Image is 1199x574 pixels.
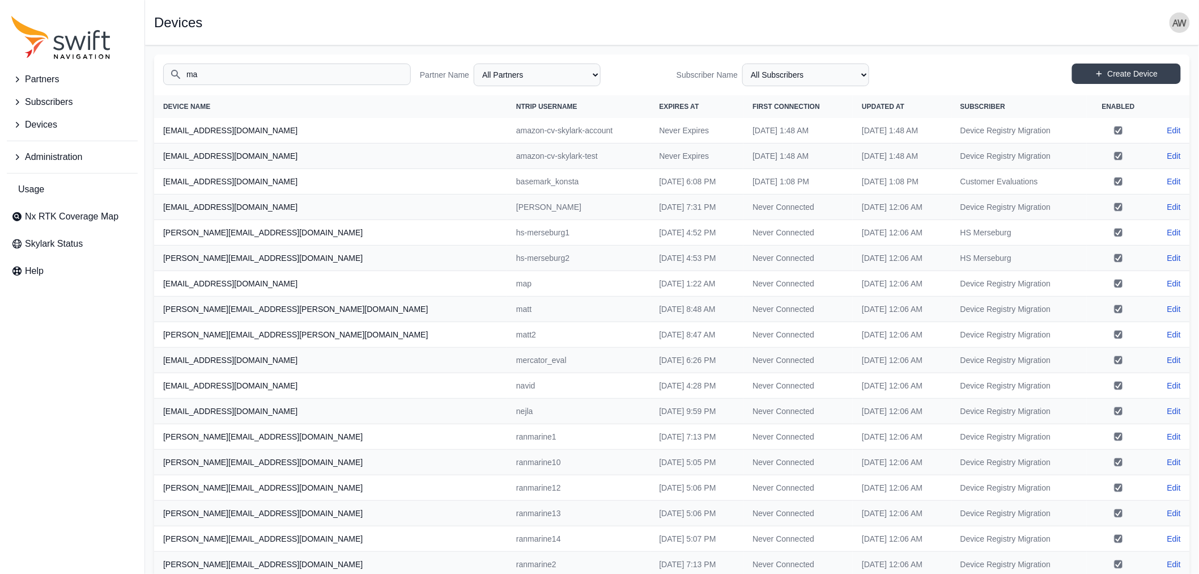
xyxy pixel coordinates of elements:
td: Never Connected [743,322,853,348]
td: [DATE] 6:26 PM [650,348,744,373]
th: [EMAIL_ADDRESS][DOMAIN_NAME] [154,373,507,399]
td: navid [507,373,650,399]
td: [DATE] 6:08 PM [650,169,744,195]
a: Edit [1167,482,1181,493]
span: Usage [18,183,44,196]
span: Updated At [862,103,904,111]
td: Never Connected [743,501,853,526]
td: [DATE] 1:48 AM [853,143,951,169]
td: Device Registry Migration [951,322,1087,348]
td: [DATE] 12:06 AM [853,450,951,475]
td: [DATE] 1:08 PM [853,169,951,195]
td: Device Registry Migration [951,348,1087,373]
td: [DATE] 12:06 AM [853,220,951,246]
td: basemark_konsta [507,169,650,195]
td: Device Registry Migration [951,271,1087,297]
th: [PERSON_NAME][EMAIL_ADDRESS][DOMAIN_NAME] [154,220,507,246]
td: map [507,271,650,297]
td: Customer Evaluations [951,169,1087,195]
td: Device Registry Migration [951,297,1087,322]
input: Search [163,64,411,85]
span: Help [25,264,44,278]
td: [DATE] 12:06 AM [853,348,951,373]
td: Device Registry Migration [951,143,1087,169]
th: [PERSON_NAME][EMAIL_ADDRESS][PERSON_NAME][DOMAIN_NAME] [154,322,507,348]
a: Edit [1167,329,1181,340]
th: [EMAIL_ADDRESS][DOMAIN_NAME] [154,143,507,169]
a: Edit [1167,431,1181,442]
select: Partner Name [474,64,601,86]
td: Device Registry Migration [951,399,1087,424]
td: [DATE] 7:13 PM [650,424,744,450]
th: [PERSON_NAME][EMAIL_ADDRESS][PERSON_NAME][DOMAIN_NAME] [154,297,507,322]
a: Edit [1167,380,1181,391]
th: [EMAIL_ADDRESS][DOMAIN_NAME] [154,271,507,297]
span: Administration [25,150,82,164]
td: Never Connected [743,297,853,322]
a: Usage [7,178,138,201]
td: [DATE] 5:05 PM [650,450,744,475]
th: [EMAIL_ADDRESS][DOMAIN_NAME] [154,169,507,195]
td: [DATE] 12:06 AM [853,246,951,271]
a: Skylark Status [7,233,138,255]
span: Expires At [660,103,699,111]
td: [PERSON_NAME] [507,195,650,220]
td: matt [507,297,650,322]
th: [EMAIL_ADDRESS][DOMAIN_NAME] [154,195,507,220]
a: Edit [1167,508,1181,519]
td: [DATE] 1:48 AM [853,118,951,143]
span: First Connection [752,103,820,111]
td: HS Merseburg [951,220,1087,246]
td: ranmarine13 [507,501,650,526]
td: ranmarine10 [507,450,650,475]
td: [DATE] 12:06 AM [853,195,951,220]
span: Nx RTK Coverage Map [25,210,118,223]
th: [EMAIL_ADDRESS][DOMAIN_NAME] [154,399,507,424]
button: Devices [7,113,138,136]
th: [PERSON_NAME][EMAIL_ADDRESS][DOMAIN_NAME] [154,424,507,450]
select: Subscriber [742,64,869,86]
td: Never Connected [743,246,853,271]
td: [DATE] 12:06 AM [853,297,951,322]
td: Never Connected [743,195,853,220]
td: Device Registry Migration [951,501,1087,526]
th: Subscriber [951,95,1087,118]
td: Device Registry Migration [951,195,1087,220]
td: [DATE] 4:53 PM [650,246,744,271]
td: [DATE] 5:07 PM [650,526,744,552]
td: Never Connected [743,348,853,373]
td: hs-merseburg2 [507,246,650,271]
th: Device Name [154,95,507,118]
a: Edit [1167,559,1181,570]
td: Never Expires [650,118,744,143]
label: Partner Name [420,69,469,81]
td: [DATE] 1:08 PM [743,169,853,195]
td: [DATE] 12:06 AM [853,475,951,501]
th: NTRIP Username [507,95,650,118]
td: [DATE] 9:59 PM [650,399,744,424]
a: Create Device [1072,64,1181,84]
a: Edit [1167,227,1181,238]
td: [DATE] 8:48 AM [650,297,744,322]
td: Never Connected [743,526,853,552]
a: Edit [1167,354,1181,366]
a: Edit [1167,303,1181,315]
td: [DATE] 4:52 PM [650,220,744,246]
td: HS Merseburg [951,246,1087,271]
td: mercator_eval [507,348,650,373]
a: Edit [1167,201,1181,213]
label: Subscriber Name [677,69,738,81]
td: [DATE] 12:06 AM [853,322,951,348]
td: Never Connected [743,475,853,501]
a: Edit [1167,278,1181,289]
td: nejla [507,399,650,424]
td: ranmarine14 [507,526,650,552]
td: Device Registry Migration [951,526,1087,552]
img: user photo [1170,12,1190,33]
a: Edit [1167,406,1181,417]
td: [DATE] 1:48 AM [743,118,853,143]
td: Device Registry Migration [951,424,1087,450]
button: Partners [7,68,138,91]
td: Never Connected [743,450,853,475]
td: [DATE] 5:06 PM [650,501,744,526]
